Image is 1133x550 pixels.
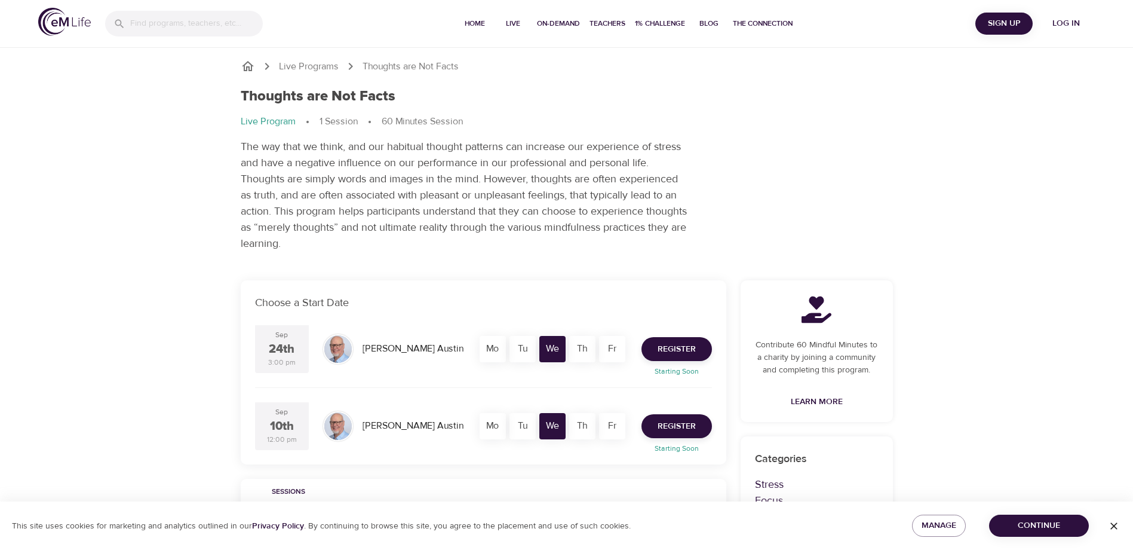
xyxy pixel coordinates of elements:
span: Home [460,17,489,30]
p: 1 Session [320,115,358,129]
a: Live Programs [279,60,339,74]
div: Tu [509,413,536,439]
div: We [539,336,566,362]
button: Register [641,337,712,361]
div: 24th [269,341,294,358]
span: Teachers [589,17,625,30]
span: Blog [695,17,723,30]
p: Choose a Start Date [255,295,712,311]
span: Manage [922,518,956,533]
button: Register [641,414,712,438]
p: Starting Soon [634,366,719,377]
span: Sessions [248,486,329,499]
div: [PERSON_NAME] Austin [358,414,468,438]
p: Contribute 60 Mindful Minutes to a charity by joining a community and completing this program. [755,339,879,377]
p: Live Program [241,115,296,129]
img: logo [38,8,91,36]
p: Focus [755,493,879,509]
div: Mo [480,413,506,439]
a: Learn More [786,391,848,413]
div: Mo [480,336,506,362]
p: Starting Soon [634,443,719,454]
div: Tu [509,336,536,362]
input: Find programs, teachers, etc... [130,11,263,36]
button: Sign Up [975,13,1033,35]
nav: breadcrumb [241,59,893,74]
div: 3:00 pm [268,357,296,368]
div: 12:00 pm [267,435,297,445]
div: 10th [270,418,294,435]
p: The way that we think, and our habitual thought patterns can increase our experience of stress an... [241,139,689,252]
span: 1% Challenge [635,17,685,30]
button: Continue [989,515,1089,537]
p: Thoughts are Not Facts [363,60,459,74]
div: We [539,413,566,439]
div: Sep [275,330,288,340]
span: Continue [999,518,1079,533]
a: Privacy Policy [252,521,304,531]
h1: Thoughts are Not Facts [241,88,395,105]
div: Fr [599,336,625,362]
span: Log in [1042,16,1090,31]
span: Register [658,419,696,434]
span: Learn More [791,395,843,410]
button: Log in [1037,13,1095,35]
div: Th [569,336,595,362]
button: Manage [912,515,966,537]
span: Register [658,342,696,357]
p: Categories [755,451,879,467]
span: The Connection [733,17,793,30]
div: Th [569,413,595,439]
span: Sign Up [980,16,1028,31]
div: [PERSON_NAME] Austin [358,337,468,360]
p: Stress [755,476,879,493]
div: Sep [275,407,288,417]
span: Live [499,17,527,30]
p: 60 Minutes Session [382,115,463,129]
span: On-Demand [537,17,580,30]
nav: breadcrumb [241,115,893,129]
div: Fr [599,413,625,439]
